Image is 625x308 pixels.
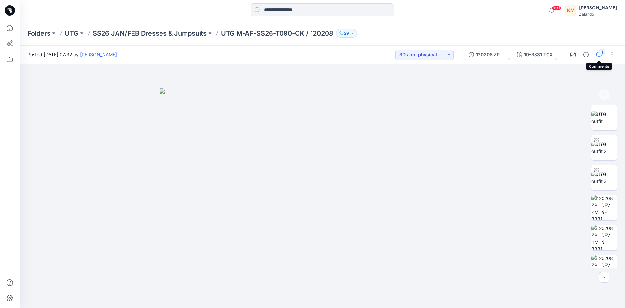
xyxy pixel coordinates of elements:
a: SS26 JAN/FEB Dresses & Jumpsuits [93,29,207,38]
div: Zalando [579,12,617,17]
div: 120208 ZPL DEV KM [476,51,506,58]
div: 1 [599,49,605,55]
div: KM [565,5,576,16]
img: 120208 ZPL DEV KM_19-3831 TCX_Screenshot 2025-05-15 155546 [591,255,617,280]
img: UTG outfit 1 [591,111,617,125]
button: Details [581,50,591,60]
span: Posted [DATE] 07:32 by [27,51,117,58]
p: UTG M-AF-SS26-T090-CK / 120208 [221,29,333,38]
p: 29 [344,30,349,37]
a: [PERSON_NAME] [80,52,117,57]
a: UTG [65,29,78,38]
span: 99+ [551,6,561,11]
div: [PERSON_NAME] [579,4,617,12]
div: 19-3831 TCX [524,51,553,58]
button: 19-3831 TCX [513,50,557,60]
button: 29 [336,29,357,38]
img: 120208 ZPL DEV KM_19-3831 TCX_Workmanship illustrations - 120208 [591,195,617,220]
img: UTG outfit 2 [591,141,617,154]
img: 120208 ZPL DEV KM_19-3831 TCX_Screenshot 2025-05-15 151457 [591,225,617,250]
button: 120208 ZPL DEV KM [465,50,510,60]
img: UTG outfit 3 [591,171,617,184]
button: 1 [594,50,604,60]
a: Folders [27,29,50,38]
